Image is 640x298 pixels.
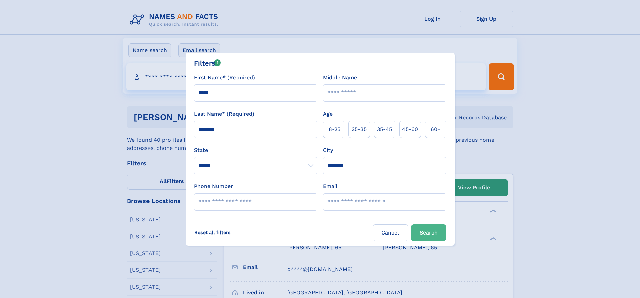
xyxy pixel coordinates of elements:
[194,110,254,118] label: Last Name* (Required)
[194,58,221,68] div: Filters
[323,110,333,118] label: Age
[352,125,367,133] span: 25‑35
[327,125,340,133] span: 18‑25
[323,146,333,154] label: City
[431,125,441,133] span: 60+
[373,224,408,241] label: Cancel
[190,224,235,241] label: Reset all filters
[194,182,233,190] label: Phone Number
[377,125,392,133] span: 35‑45
[323,182,337,190] label: Email
[323,74,357,82] label: Middle Name
[402,125,418,133] span: 45‑60
[411,224,446,241] button: Search
[194,146,317,154] label: State
[194,74,255,82] label: First Name* (Required)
